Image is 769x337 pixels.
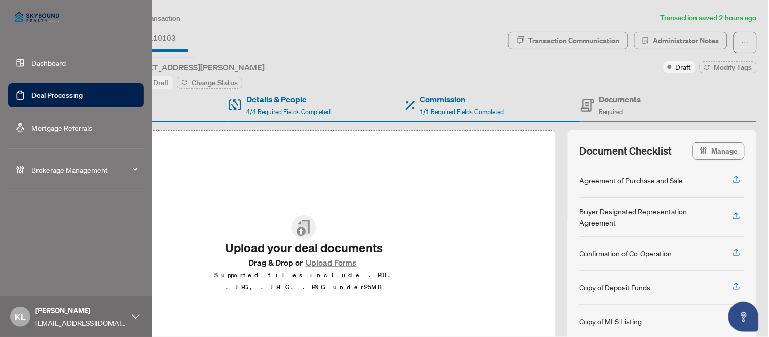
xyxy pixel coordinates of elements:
[153,33,176,43] span: 10103
[303,256,360,269] button: Upload Forms
[712,143,738,159] span: Manage
[126,61,265,73] span: [STREET_ADDRESS][PERSON_NAME]
[15,310,26,324] span: KL
[742,39,749,46] span: ellipsis
[199,240,409,256] h2: Upload your deal documents
[192,79,238,86] span: Change Status
[246,108,331,116] span: 4/4 Required Fields Completed
[126,14,180,23] span: View Transaction
[580,282,651,293] div: Copy of Deposit Funds
[508,32,628,49] button: Transaction Communication
[35,317,127,328] span: [EMAIL_ADDRESS][DOMAIN_NAME]
[31,123,92,132] a: Mortgage Referrals
[700,61,757,73] button: Modify Tags
[31,91,83,100] a: Deal Processing
[529,32,620,49] div: Transaction Communication
[580,206,720,228] div: Buyer Designated Representation Agreement
[580,248,672,259] div: Confirmation of Co-Operation
[420,108,504,116] span: 1/1 Required Fields Completed
[642,37,649,44] span: solution
[661,12,757,24] article: Transaction saved 2 hours ago
[31,58,66,67] a: Dashboard
[199,269,409,293] p: Supported files include .PDF, .JPG, .JPEG, .PNG under 25 MB
[8,5,66,29] img: logo
[693,142,745,160] button: Manage
[420,93,504,105] h4: Commission
[31,164,137,175] span: Brokerage Management
[292,215,316,240] img: File Upload
[653,32,719,49] span: Administrator Notes
[248,256,360,269] span: Drag & Drop or
[580,316,642,327] div: Copy of MLS Listing
[580,144,672,158] span: Document Checklist
[714,64,752,71] span: Modify Tags
[676,61,691,72] span: Draft
[153,78,169,87] span: Draft
[191,207,417,302] span: File UploadUpload your deal documentsDrag & Drop orUpload FormsSupported files include .PDF, .JPG...
[246,93,331,105] h4: Details & People
[35,305,127,316] span: [PERSON_NAME]
[599,93,641,105] h4: Documents
[177,77,242,89] button: Change Status
[728,302,759,332] button: Open asap
[599,108,624,116] span: Required
[580,175,683,186] div: Agreement of Purchase and Sale
[634,32,727,49] button: Administrator Notes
